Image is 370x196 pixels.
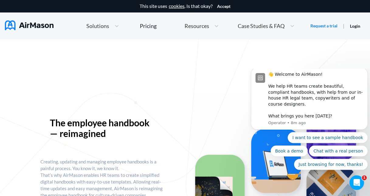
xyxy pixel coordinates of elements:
span: | [343,23,344,29]
div: Pricing [140,23,157,29]
a: Login [350,23,360,29]
p: The employee handbook — reimagined [50,117,156,139]
img: AirMason Logo [5,20,54,30]
iframe: Intercom notifications message [248,69,370,173]
span: Solutions [86,23,109,29]
button: Quick reply: I want to see a sample handbook [39,63,119,74]
div: Message content [20,3,115,51]
div: 👋 Welcome to AirMason! We help HR teams create beautiful, compliant handbooks, with help from our... [20,3,115,51]
a: Pricing [140,20,157,31]
button: Quick reply: Just browsing for now, thanks! [46,90,119,101]
a: Request a trial [310,23,337,29]
span: Case Studies & FAQ [238,23,285,29]
button: Accept cookies [217,4,230,9]
span: Resources [184,23,209,29]
button: Quick reply: Chat with a real person [61,77,119,88]
p: Message from Operator, sent 8m ago [20,51,115,57]
a: cookies [169,3,185,9]
div: Quick reply options [2,63,119,101]
iframe: Intercom live chat [349,175,364,190]
img: Profile image for Operator [7,4,17,14]
span: 1 [362,175,367,180]
button: Quick reply: Book a demo [22,77,59,88]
